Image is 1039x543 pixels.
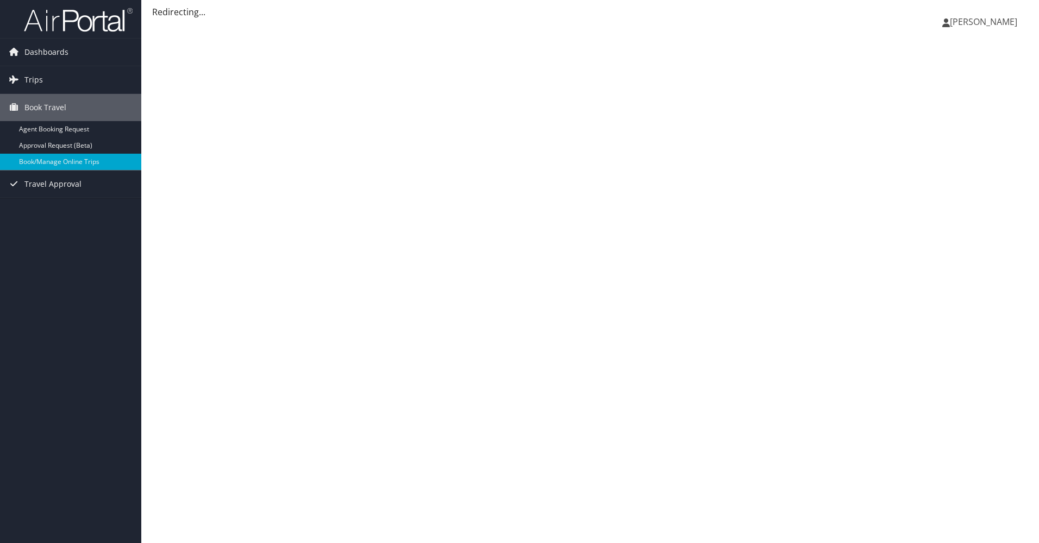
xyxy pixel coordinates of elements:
[24,66,43,93] span: Trips
[152,5,1028,18] div: Redirecting...
[24,7,133,33] img: airportal-logo.png
[24,39,68,66] span: Dashboards
[24,171,82,198] span: Travel Approval
[942,5,1028,38] a: [PERSON_NAME]
[24,94,66,121] span: Book Travel
[950,16,1017,28] span: [PERSON_NAME]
